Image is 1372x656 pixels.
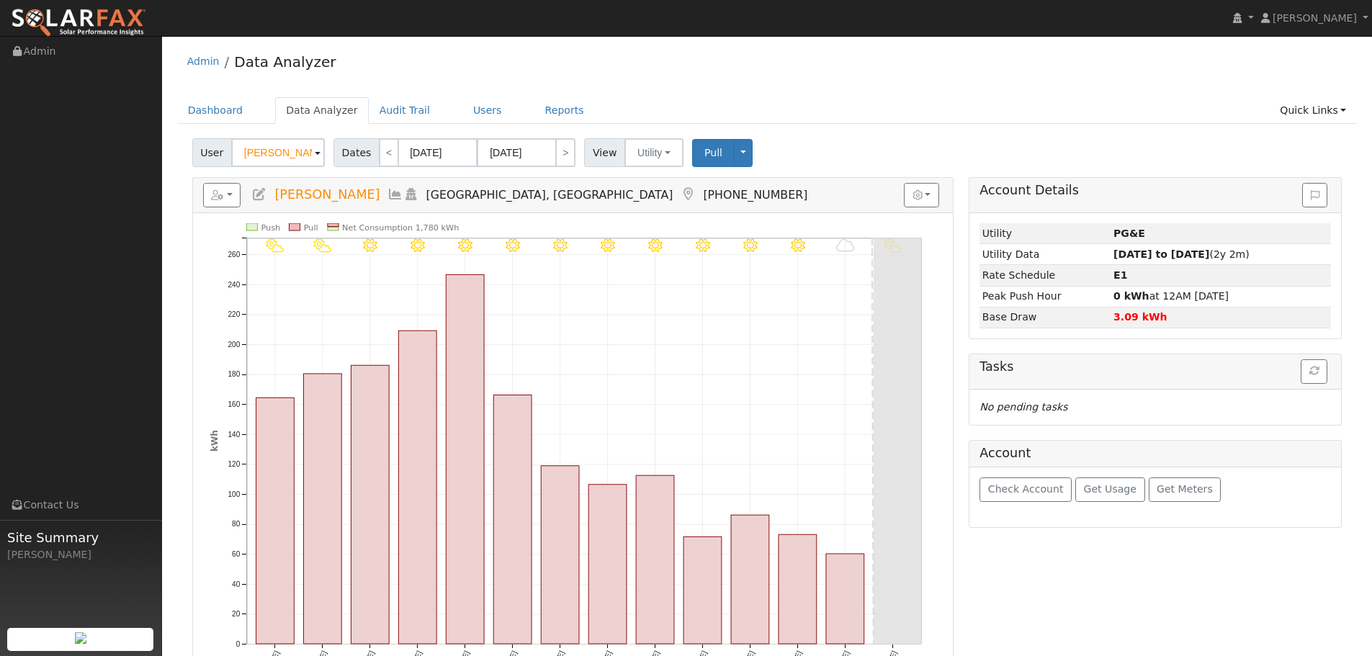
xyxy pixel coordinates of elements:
text: 140 [228,431,240,439]
rect: onclick="" [636,475,674,644]
span: Pull [704,147,722,158]
button: Get Usage [1075,477,1145,502]
a: Data Analyzer [275,97,369,124]
text: Pull [303,223,318,233]
strong: 3.09 kWh [1113,311,1167,323]
i: 8/30 - Clear [363,238,377,253]
a: Multi-Series Graph [387,187,403,202]
span: View [584,138,625,167]
text: Push [261,223,280,233]
h5: Account Details [979,183,1331,198]
a: Users [462,97,513,124]
td: Base Draw [979,307,1111,328]
i: 9/06 - Clear [696,238,710,253]
rect: onclick="" [779,535,817,644]
span: Check Account [988,483,1064,495]
i: 8/31 - Clear [411,238,425,253]
text: 180 [228,371,240,379]
span: [PERSON_NAME] [274,187,380,202]
rect: onclick="" [256,398,294,644]
span: [GEOGRAPHIC_DATA], [GEOGRAPHIC_DATA] [426,188,673,202]
rect: onclick="" [731,516,769,644]
i: 9/03 - Clear [553,238,568,253]
button: Get Meters [1149,477,1221,502]
i: 8/29 - PartlyCloudy [313,238,331,253]
td: Utility Data [979,244,1111,265]
text: 260 [228,251,240,259]
button: Pull [692,139,735,167]
button: Check Account [979,477,1072,502]
i: 9/04 - Clear [601,238,615,253]
text: Net Consumption 1,780 kWh [342,223,459,233]
rect: onclick="" [351,366,389,644]
a: Reports [534,97,595,124]
button: Utility [624,138,683,167]
i: No pending tasks [979,401,1067,413]
text: 240 [228,281,240,289]
text: 80 [232,521,241,529]
i: 9/05 - Clear [648,238,663,253]
rect: onclick="" [398,331,436,644]
rect: onclick="" [446,275,484,644]
text: 0 [236,640,240,648]
strong: 0 kWh [1113,290,1149,302]
a: Audit Trail [369,97,441,124]
text: 40 [232,580,241,588]
strong: V [1113,269,1127,281]
span: [PERSON_NAME] [1273,12,1357,24]
rect: onclick="" [588,485,627,644]
td: Rate Schedule [979,265,1111,286]
span: Dates [333,138,380,167]
text: 20 [232,611,241,619]
span: User [192,138,232,167]
text: 60 [232,550,241,558]
text: 160 [228,400,240,408]
img: retrieve [75,632,86,644]
strong: ID: 17225443, authorized: 08/26/25 [1113,228,1145,239]
rect: onclick="" [303,374,341,644]
rect: onclick="" [541,466,579,644]
rect: onclick="" [493,395,532,644]
td: Utility [979,223,1111,244]
strong: [DATE] to [DATE] [1113,248,1209,260]
text: 200 [228,341,240,349]
h5: Tasks [979,359,1331,374]
a: < [379,138,399,167]
span: [PHONE_NUMBER] [703,188,807,202]
span: Site Summary [7,528,154,547]
i: 9/02 - Clear [506,238,520,253]
i: 9/09 - Cloudy [836,238,854,253]
a: Data Analyzer [234,53,336,71]
text: 220 [228,310,240,318]
text: kWh [210,430,220,451]
td: at 12AM [DATE] [1111,286,1332,307]
span: Get Meters [1157,483,1213,495]
a: Login As (last Never) [403,187,419,202]
input: Select a User [231,138,325,167]
div: [PERSON_NAME] [7,547,154,562]
text: 120 [228,460,240,468]
a: Map [680,187,696,202]
span: (2y 2m) [1113,248,1250,260]
span: Get Usage [1084,483,1136,495]
button: Refresh [1301,359,1327,384]
a: Dashboard [177,97,254,124]
td: Peak Push Hour [979,286,1111,307]
h5: Account [979,446,1031,460]
a: Admin [187,55,220,67]
a: Edit User (36202) [251,187,267,202]
rect: onclick="" [683,537,722,644]
img: SolarFax [11,8,146,38]
i: 9/07 - Clear [743,238,757,253]
i: 8/28 - PartlyCloudy [266,238,284,253]
a: > [555,138,575,167]
text: 100 [228,490,240,498]
a: Quick Links [1269,97,1357,124]
rect: onclick="" [826,554,864,644]
i: 9/08 - Clear [790,238,804,253]
i: 9/01 - Clear [458,238,472,253]
button: Issue History [1302,183,1327,207]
